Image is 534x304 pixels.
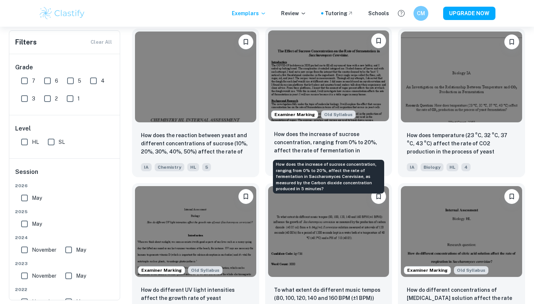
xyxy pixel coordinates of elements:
[188,266,222,274] div: Starting from the May 2025 session, the Biology IA requirements have changed. It's OK to refer to...
[32,220,42,228] span: May
[15,168,115,182] h6: Session
[141,131,250,156] p: How does the reaction between yeast and different concentrations of sucrose (10%, 20%, 30%, 40%, ...
[274,130,383,155] p: How does the increase of sucrose concentration, ranging from 0% to 20%, affect the rate of fermen...
[398,29,525,177] a: BookmarkHow does temperature (23 °C, 32 °C, 37 °C, 43 °C) affect the rate of CO2 production in th...
[155,163,184,171] span: Chemistry
[273,160,384,194] div: How does the increase of sucrose concentration, ranging from 0% to 20%, affect the rate of fermen...
[188,266,222,274] span: Old Syllabus
[78,95,80,103] span: 1
[15,260,115,267] span: 2023
[421,163,444,171] span: Biology
[32,246,56,254] span: November
[55,95,58,103] span: 2
[15,234,115,241] span: 2024
[76,246,86,254] span: May
[39,6,86,21] img: Clastify logo
[325,9,353,17] a: Tutoring
[238,34,253,49] button: Bookmark
[32,138,39,146] span: HL
[368,9,389,17] a: Schools
[15,37,37,47] h6: Filters
[413,6,428,21] button: CM
[371,33,386,48] button: Bookmark
[232,9,266,17] p: Exemplars
[443,7,495,20] button: UPGRADE NOW
[417,9,425,17] h6: CM
[407,131,516,156] p: How does temperature (23 °C, 32 °C, 37 °C, 43 °C) affect the rate of CO2 production in the proces...
[271,111,318,118] span: Examiner Marking
[407,163,418,171] span: IA
[15,124,115,133] h6: Level
[32,272,56,280] span: November
[454,266,488,274] div: Starting from the May 2025 session, the Biology IA requirements have changed. It's OK to refer to...
[238,189,253,204] button: Bookmark
[461,163,471,171] span: 4
[265,29,392,177] a: Examiner MarkingStarting from the May 2025 session, the Biology IA requirements have changed. It'...
[132,29,259,177] a: BookmarkHow does the reaction between yeast and different concentrations of sucrose (10%, 20%, 30...
[32,77,35,85] span: 7
[268,186,389,277] img: Biology IA example thumbnail: To what extent do different music tempos
[504,34,519,49] button: Bookmark
[15,208,115,215] span: 2025
[371,189,386,204] button: Bookmark
[55,77,58,85] span: 6
[401,32,522,122] img: Biology IA example thumbnail: How does temperature (23 °C, 32 °C, 37 °
[446,163,458,171] span: HL
[395,7,408,20] button: Help and Feedback
[138,267,185,274] span: Examiner Marking
[404,267,451,274] span: Examiner Marking
[101,77,105,85] span: 4
[504,189,519,204] button: Bookmark
[454,266,488,274] span: Old Syllabus
[401,186,522,277] img: Biology IA example thumbnail: How do different concentrations of citri
[32,95,35,103] span: 3
[135,32,256,122] img: Chemistry IA example thumbnail: How does the reaction between yeast and
[15,63,115,72] h6: Grade
[321,110,356,119] span: Old Syllabus
[141,163,152,171] span: IA
[15,286,115,293] span: 2022
[59,138,65,146] span: SL
[187,163,199,171] span: HL
[321,110,356,119] div: Starting from the May 2025 session, the Biology IA requirements have changed. It's OK to refer to...
[32,194,42,202] span: May
[268,30,389,121] img: Biology IA example thumbnail: How does the increase of sucrose concent
[78,77,81,85] span: 5
[202,163,211,171] span: 5
[281,9,306,17] p: Review
[76,272,86,280] span: May
[15,182,115,189] span: 2026
[135,186,256,277] img: Biology IA example thumbnail: How do different UV light intensities af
